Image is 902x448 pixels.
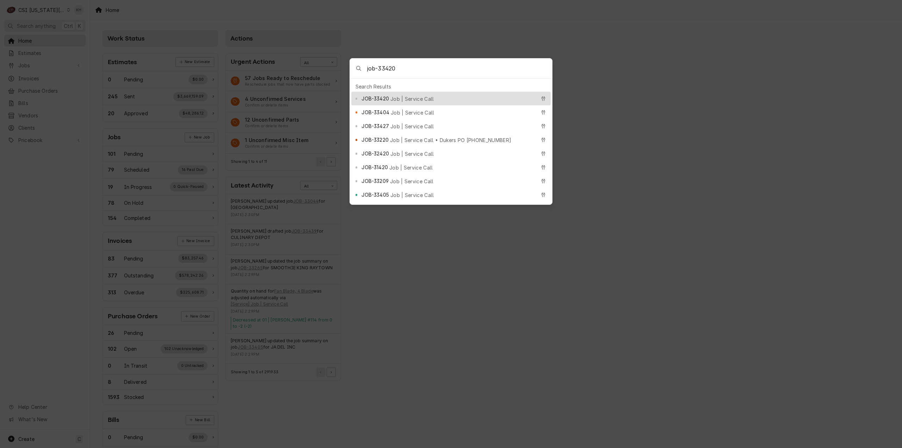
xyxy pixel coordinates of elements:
span: JOB-32420 [362,150,389,157]
span: Job | Service Call [389,164,433,171]
span: Job | Service Call [391,109,434,116]
span: JOB-33209 [362,177,388,185]
span: JOB-33405 [362,191,389,198]
span: JOB-31420 [362,164,388,171]
input: Search anything [367,59,552,78]
span: JOB-33420 [362,95,389,102]
span: Job | Service Call [390,150,434,158]
span: Job | Service Call [390,123,434,130]
span: Job | Service Call [390,191,434,199]
span: JOB-33427 [362,122,389,130]
span: JOB-33220 [362,136,388,143]
span: Job | Service Call [390,178,434,185]
span: Job | Service Call [390,95,434,103]
span: JOB-33404 [362,109,389,116]
div: Search Results [351,81,551,92]
span: Job | Service Call • Dukers PO [PHONE_NUMBER] [390,136,511,144]
div: Global Command Menu [350,58,552,205]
